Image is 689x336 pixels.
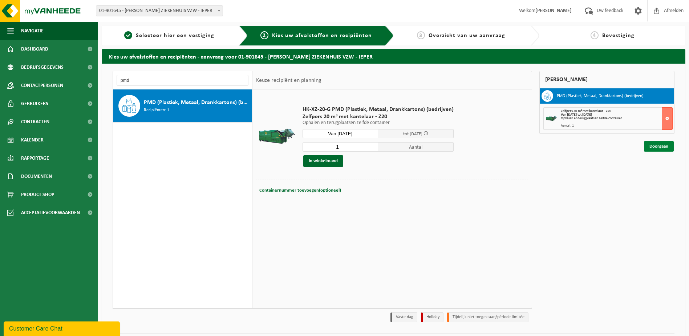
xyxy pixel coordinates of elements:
span: Containernummer toevoegen(optioneel) [259,188,341,193]
button: In winkelmand [303,155,343,167]
span: Zelfpers 20 m³ met kantelaar - Z20 [303,113,454,120]
input: Materiaal zoeken [117,75,248,86]
span: Bedrijfsgegevens [21,58,64,76]
span: Documenten [21,167,52,185]
span: 01-901645 - JAN YPERMAN ZIEKENHUIS VZW - IEPER [96,6,223,16]
span: 01-901645 - JAN YPERMAN ZIEKENHUIS VZW - IEPER [96,5,223,16]
span: Acceptatievoorwaarden [21,204,80,222]
li: Vaste dag [390,312,417,322]
button: PMD (Plastiek, Metaal, Drankkartons) (bedrijven) Recipiënten: 1 [113,89,252,123]
span: Navigatie [21,22,44,40]
li: Tijdelijk niet toegestaan/période limitée [447,312,528,322]
span: Dashboard [21,40,48,58]
h2: Kies uw afvalstoffen en recipiënten - aanvraag voor 01-901645 - [PERSON_NAME] ZIEKENHUIS VZW - IEPER [102,49,685,63]
span: Recipiënten: 1 [144,107,169,114]
span: 4 [591,31,599,39]
span: Selecteer hier een vestiging [136,33,214,39]
strong: [PERSON_NAME] [535,8,572,13]
span: Contactpersonen [21,76,63,95]
li: Holiday [421,312,443,322]
span: 3 [417,31,425,39]
span: Kies uw afvalstoffen en recipiënten [272,33,372,39]
a: 1Selecteer hier een vestiging [105,31,233,40]
h3: PMD (Plastiek, Metaal, Drankkartons) (bedrijven) [557,90,644,102]
span: Gebruikers [21,95,48,113]
input: Selecteer datum [303,129,378,138]
span: PMD (Plastiek, Metaal, Drankkartons) (bedrijven) [144,98,250,107]
span: Bevestiging [602,33,635,39]
strong: Van [DATE] tot [DATE] [561,113,592,117]
span: Product Shop [21,185,54,204]
span: Zelfpers 20 m³ met kantelaar - Z20 [561,109,611,113]
span: Contracten [21,113,49,131]
div: [PERSON_NAME] [539,71,674,88]
p: Ophalen en terugplaatsen zelfde container [303,120,454,125]
span: Rapportage [21,149,49,167]
span: 1 [124,31,132,39]
span: tot [DATE] [403,132,422,136]
button: Containernummer toevoegen(optioneel) [259,185,342,196]
a: Doorgaan [644,141,674,152]
iframe: chat widget [4,320,121,336]
span: Aantal [378,142,454,152]
div: Aantal: 1 [561,124,672,128]
div: Keuze recipiënt en planning [252,71,325,89]
span: Overzicht van uw aanvraag [429,33,505,39]
div: Ophalen en terugplaatsen zelfde container [561,117,672,120]
span: HK-XZ-20-G PMD (Plastiek, Metaal, Drankkartons) (bedrijven) [303,106,454,113]
span: Kalender [21,131,44,149]
span: 2 [260,31,268,39]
